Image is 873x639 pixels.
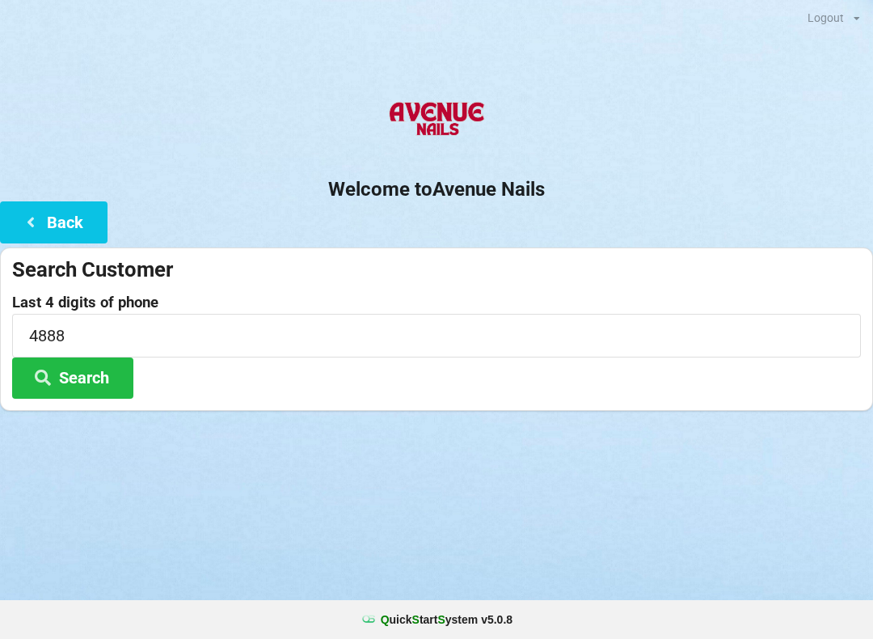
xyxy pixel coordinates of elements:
div: Logout [808,12,844,23]
label: Last 4 digits of phone [12,294,861,311]
b: uick tart ystem v 5.0.8 [381,611,512,628]
input: 0000 [12,314,861,357]
img: AvenueNails-Logo.png [382,88,490,153]
span: Q [381,613,390,626]
button: Search [12,358,133,399]
span: S [437,613,445,626]
div: Search Customer [12,256,861,283]
img: favicon.ico [361,611,377,628]
span: S [412,613,420,626]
